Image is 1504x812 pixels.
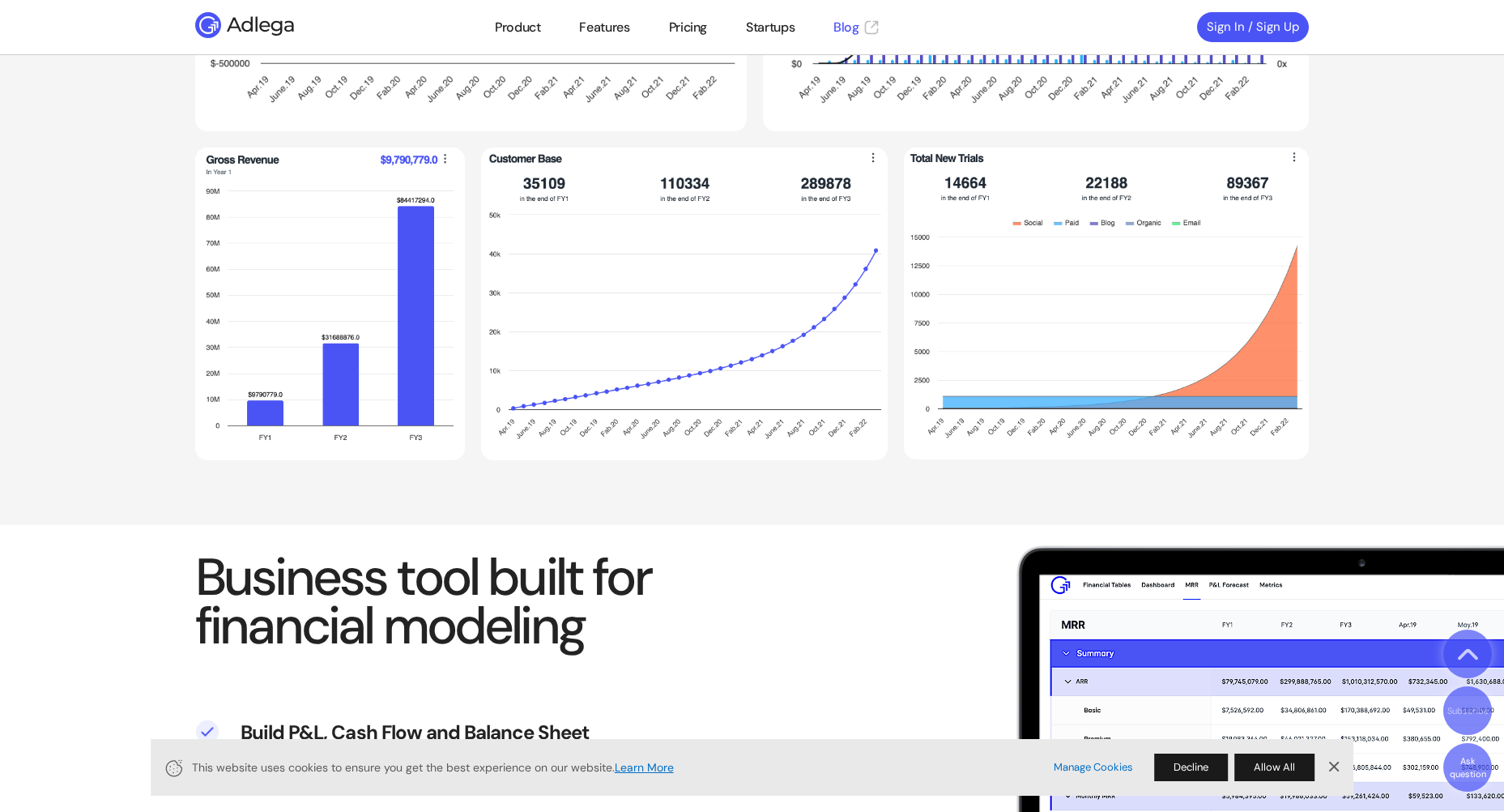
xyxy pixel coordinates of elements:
[1321,755,1345,780] a: Dismiss Banner
[615,760,674,775] a: Learn More
[1234,754,1314,781] button: Allow All
[195,553,681,667] h2: Business tool built for financial modeling
[185,135,475,466] img: Customer base Adlega chart
[195,720,1309,766] li: Build P&L, Cash Flow and Balance Sheet
[833,18,880,37] a: Blog
[888,135,1324,464] img: Runway Adlega chart
[466,135,903,465] img: Visitors conversion Adlega chart
[746,18,795,37] a: Startups
[192,759,1032,776] span: This website uses cookies to ensure you get the best experience on our website.
[1154,754,1228,781] button: Decline
[1460,755,1476,767] span: Ask
[1197,12,1309,42] a: Sign In / Sign Up
[669,18,707,37] a: Pricing
[495,18,540,37] a: Product
[195,12,354,38] img: Adlega logo
[1450,768,1486,780] span: question
[579,18,629,37] a: Features
[164,758,184,778] svg: Cookie Icon
[1054,759,1133,776] a: Manage Cookies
